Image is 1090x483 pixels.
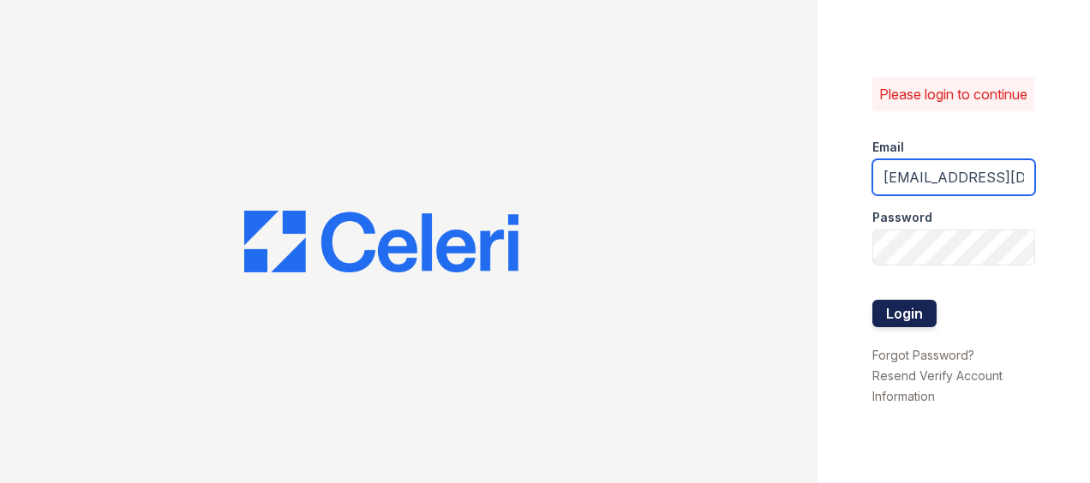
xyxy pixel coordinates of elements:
[872,348,974,362] a: Forgot Password?
[872,139,904,156] label: Email
[879,84,1027,104] p: Please login to continue
[244,211,518,272] img: CE_Logo_Blue-a8612792a0a2168367f1c8372b55b34899dd931a85d93a1a3d3e32e68fde9ad4.png
[872,368,1003,403] a: Resend Verify Account Information
[872,209,932,226] label: Password
[872,300,937,327] button: Login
